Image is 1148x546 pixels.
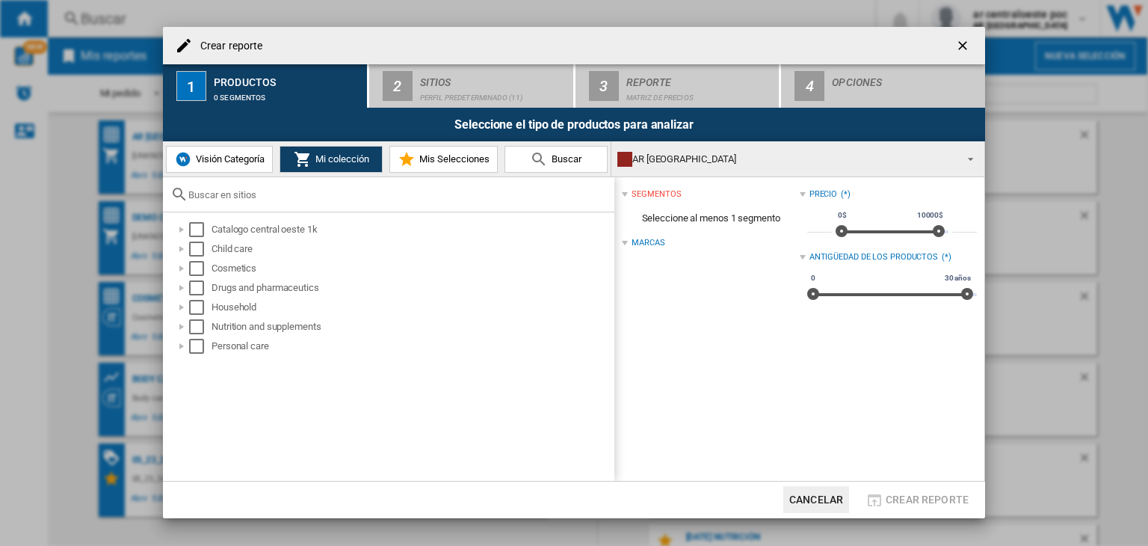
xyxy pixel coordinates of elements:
div: Household [212,300,612,315]
div: Perfil predeterminado (11) [420,86,567,102]
ng-md-icon: getI18NText('BUTTONS.CLOSE_DIALOG') [955,38,973,56]
span: Mis Selecciones [416,153,490,165]
div: Drugs and pharmaceutics [212,280,612,295]
md-checkbox: Select [189,280,212,295]
button: 3 Reporte Matriz de precios [575,64,781,108]
md-checkbox: Select [189,300,212,315]
div: 0 segmentos [214,86,361,102]
button: Buscar [504,146,608,173]
div: Cosmetics [212,261,612,276]
div: 4 [794,71,824,101]
div: Productos [214,70,361,86]
div: Child care [212,242,612,257]
span: 30 años [942,272,973,284]
button: Cancelar [783,486,849,513]
div: 3 [589,71,619,101]
div: Personal care [212,339,612,354]
span: Mi colección [312,153,369,165]
div: Nutrition and supplements [212,319,612,334]
span: 0$ [836,209,849,221]
div: Matriz de precios [626,86,774,102]
span: Visión Categoría [192,153,265,165]
div: 2 [383,71,413,101]
div: 1 [176,71,206,101]
div: AR [GEOGRAPHIC_DATA] [617,149,954,170]
button: Mis Selecciones [389,146,498,173]
md-checkbox: Select [189,339,212,354]
span: 10000$ [915,209,945,221]
div: Sitios [420,70,567,86]
button: 1 Productos 0 segmentos [163,64,368,108]
span: Crear reporte [886,494,969,506]
div: segmentos [632,188,681,200]
md-checkbox: Select [189,319,212,334]
h4: Crear reporte [193,39,262,54]
span: Buscar [548,153,581,165]
button: Visión Categoría [166,146,273,173]
div: Antigüedad de los productos [809,251,938,263]
button: Mi colección [280,146,383,173]
input: Buscar en sitios [188,189,607,200]
img: wiser-icon-blue.png [174,150,192,168]
div: Precio [809,188,837,200]
button: Crear reporte [861,486,973,513]
span: Seleccione al menos 1 segmento [622,204,799,233]
md-checkbox: Select [189,261,212,276]
button: 2 Sitios Perfil predeterminado (11) [369,64,575,108]
div: Seleccione el tipo de productos para analizar [163,108,985,141]
md-checkbox: Select [189,242,212,257]
div: Reporte [626,70,774,86]
button: getI18NText('BUTTONS.CLOSE_DIALOG') [949,31,979,61]
div: Catalogo central oeste 1k [212,222,612,237]
span: 0 [809,272,818,284]
button: 4 Opciones [781,64,985,108]
div: Marcas [632,237,664,249]
div: Opciones [832,70,979,86]
md-checkbox: Select [189,222,212,237]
